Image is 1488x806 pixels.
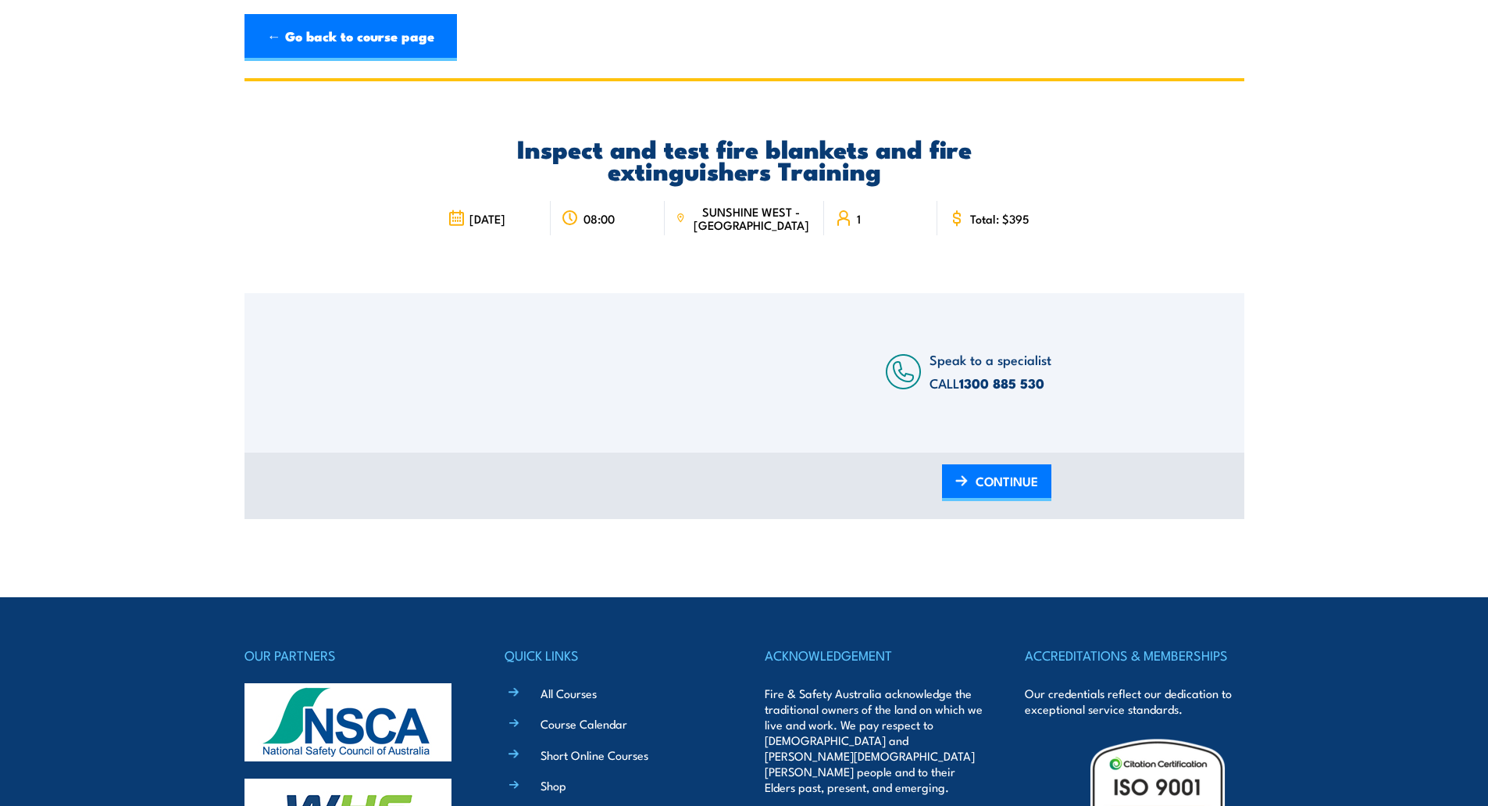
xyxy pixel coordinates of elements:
[541,777,566,793] a: Shop
[970,212,1029,225] span: Total: $395
[765,686,983,795] p: Fire & Safety Australia acknowledge the traditional owners of the land on which we live and work....
[244,683,451,761] img: nsca-logo-footer
[505,644,723,666] h4: QUICK LINKS
[541,715,627,732] a: Course Calendar
[437,137,1051,181] h2: Inspect and test fire blankets and fire extinguishers Training
[541,685,597,701] a: All Courses
[244,644,463,666] h4: OUR PARTNERS
[690,205,812,231] span: SUNSHINE WEST - [GEOGRAPHIC_DATA]
[976,460,1038,502] span: CONTINUE
[1025,686,1244,717] p: Our credentials reflect our dedication to exceptional service standards.
[942,464,1051,501] a: CONTINUE
[469,212,505,225] span: [DATE]
[583,212,615,225] span: 08:00
[541,747,648,763] a: Short Online Courses
[930,349,1051,392] span: Speak to a specialist CALL
[857,212,861,225] span: 1
[765,644,983,666] h4: ACKNOWLEDGEMENT
[244,14,457,61] a: ← Go back to course page
[1025,644,1244,666] h4: ACCREDITATIONS & MEMBERSHIPS
[959,373,1044,393] a: 1300 885 530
